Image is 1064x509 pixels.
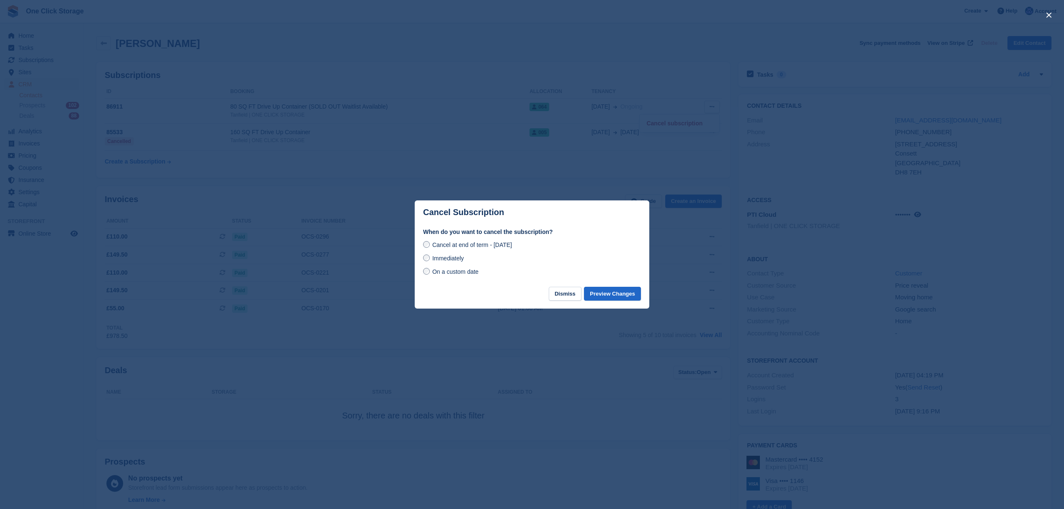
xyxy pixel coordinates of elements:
[1042,8,1056,22] button: close
[432,268,479,275] span: On a custom date
[423,228,641,236] label: When do you want to cancel the subscription?
[432,255,464,262] span: Immediately
[423,254,430,261] input: Immediately
[549,287,581,301] button: Dismiss
[432,242,512,248] span: Cancel at end of term - [DATE]
[423,208,504,217] p: Cancel Subscription
[423,268,430,275] input: On a custom date
[423,241,430,248] input: Cancel at end of term - [DATE]
[584,287,641,301] button: Preview Changes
